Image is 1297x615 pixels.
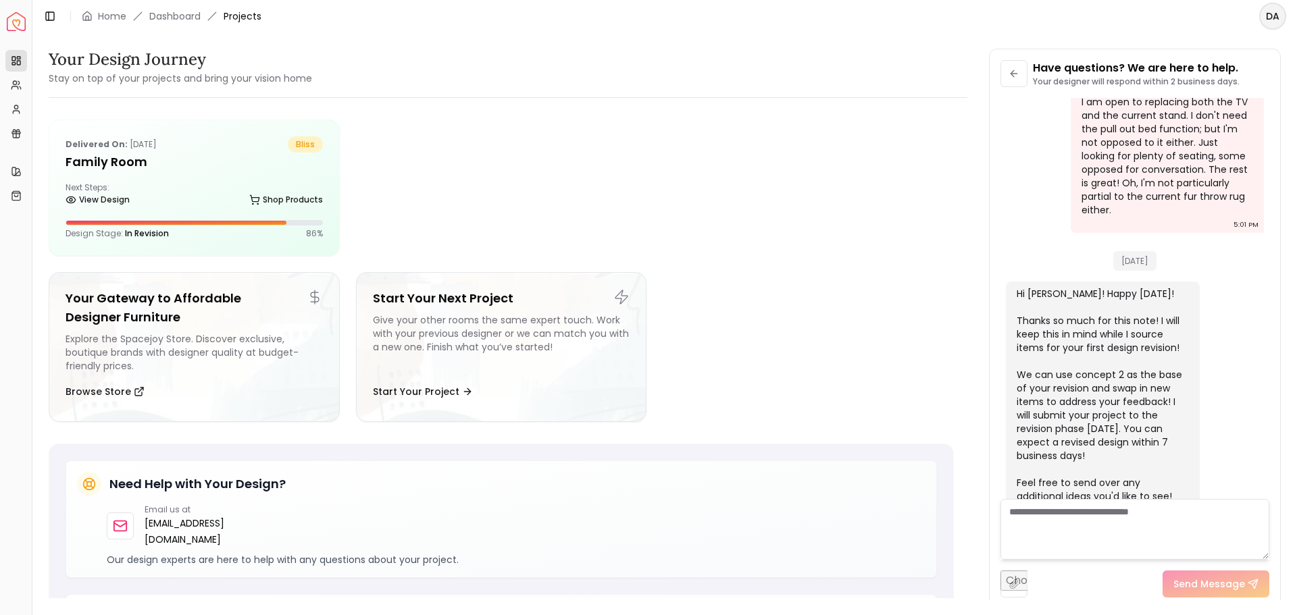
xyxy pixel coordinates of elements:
div: Next Steps: [66,182,323,209]
p: [DATE] [66,136,157,153]
a: Start Your Next ProjectGive your other rooms the same expert touch. Work with your previous desig... [356,272,647,422]
a: Dashboard [149,9,201,23]
p: Our design experts are here to help with any questions about your project. [107,553,925,566]
a: Spacejoy [7,12,26,31]
div: 5:01 PM [1234,218,1258,232]
img: Spacejoy Logo [7,12,26,31]
p: Have questions? We are here to help. [1033,60,1240,76]
div: Give your other rooms the same expert touch. Work with your previous designer or we can match you... [373,313,630,373]
span: bliss [288,136,323,153]
button: Start Your Project [373,378,473,405]
h3: Your Design Journey [49,49,312,70]
p: 86 % [306,228,323,239]
span: In Revision [125,228,169,239]
span: [DATE] [1113,251,1156,271]
button: DA [1259,3,1286,30]
p: Email us at [145,504,295,515]
h5: Family Room [66,153,323,171]
a: Shop Products [249,190,323,209]
h5: Start Your Next Project [373,289,630,308]
a: View Design [66,190,130,209]
h5: Your Gateway to Affordable Designer Furniture [66,289,323,327]
button: Browse Store [66,378,145,405]
b: Delivered on: [66,138,128,150]
div: Explore the Spacejoy Store. Discover exclusive, boutique brands with designer quality at budget-f... [66,332,323,373]
span: Projects [224,9,261,23]
a: [EMAIL_ADDRESS][DOMAIN_NAME] [145,515,295,547]
div: I am open to replacing both the TV and the current stand. I don't need the pull out bed function;... [1082,95,1251,217]
a: Your Gateway to Affordable Designer FurnitureExplore the Spacejoy Store. Discover exclusive, bout... [49,272,340,422]
div: Hi [PERSON_NAME]! Happy [DATE]! Thanks so much for this note! I will keep this in mind while I so... [1017,287,1186,530]
p: Your designer will respond within 2 business days. [1033,76,1240,87]
a: Home [98,9,126,23]
nav: breadcrumb [82,9,261,23]
h5: Need Help with Your Design? [109,475,286,493]
span: DA [1261,4,1285,28]
small: Stay on top of your projects and bring your vision home [49,72,312,85]
p: Design Stage: [66,228,169,239]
